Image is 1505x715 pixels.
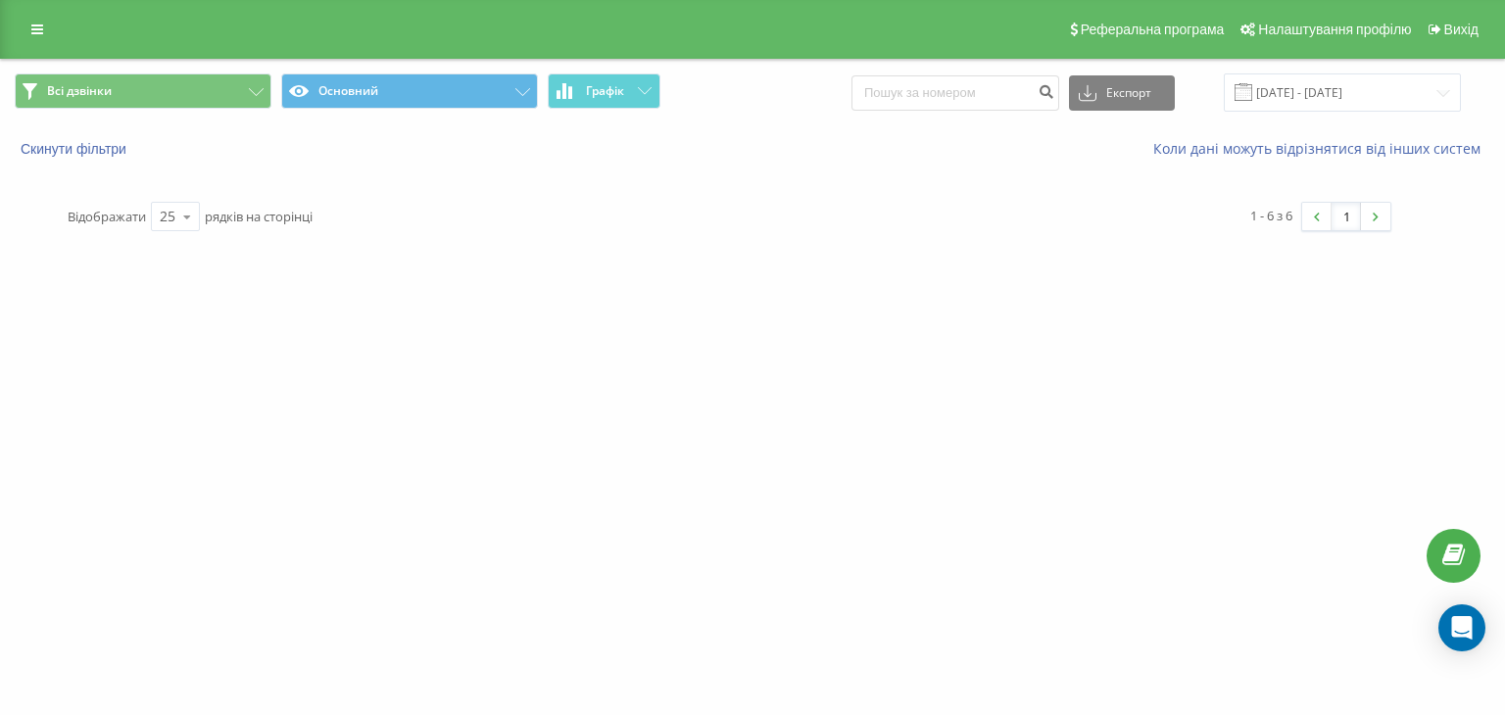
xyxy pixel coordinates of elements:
[1332,203,1361,230] a: 1
[281,73,538,109] button: Основний
[1069,75,1175,111] button: Експорт
[68,208,146,225] span: Відображати
[15,73,271,109] button: Всі дзвінки
[851,75,1059,111] input: Пошук за номером
[1444,22,1479,37] span: Вихід
[160,207,175,226] div: 25
[1438,604,1485,651] div: Open Intercom Messenger
[1153,139,1490,158] a: Коли дані можуть відрізнятися вiд інших систем
[1081,22,1225,37] span: Реферальна програма
[1258,22,1411,37] span: Налаштування профілю
[15,140,136,158] button: Скинути фільтри
[47,83,112,99] span: Всі дзвінки
[1250,206,1292,225] div: 1 - 6 з 6
[548,73,660,109] button: Графік
[205,208,313,225] span: рядків на сторінці
[586,84,624,98] span: Графік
